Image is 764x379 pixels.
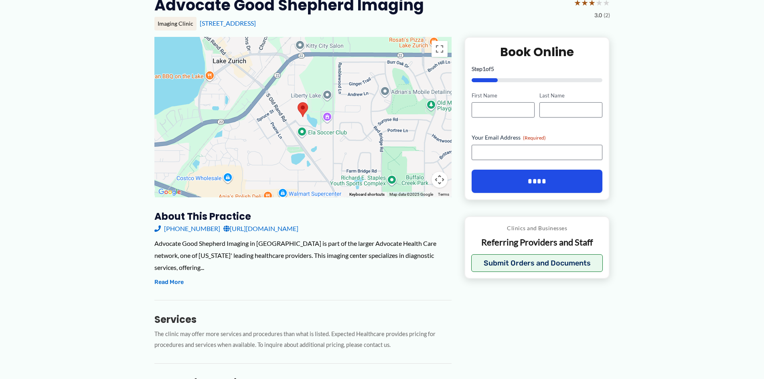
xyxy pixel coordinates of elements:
p: Step of [472,66,603,72]
span: 1 [482,65,486,72]
img: Google [156,187,183,197]
button: Toggle fullscreen view [432,41,448,57]
span: (Required) [523,135,546,141]
span: (2) [604,10,610,20]
label: Last Name [539,92,602,99]
div: Imaging Clinic [154,17,197,30]
span: 5 [491,65,494,72]
a: Open this area in Google Maps (opens a new window) [156,187,183,197]
a: [STREET_ADDRESS] [200,19,256,27]
a: [URL][DOMAIN_NAME] [223,223,298,235]
button: Submit Orders and Documents [471,254,603,272]
label: Your Email Address [472,134,603,142]
a: Terms (opens in new tab) [438,192,449,197]
p: The clinic may offer more services and procedures than what is listed. Expected Healthcare provid... [154,329,452,351]
span: 3.0 [594,10,602,20]
button: Keyboard shortcuts [349,192,385,197]
label: First Name [472,92,535,99]
a: [PHONE_NUMBER] [154,223,220,235]
h2: Book Online [472,44,603,60]
p: Referring Providers and Staff [471,237,603,248]
p: Clinics and Businesses [471,223,603,233]
span: Map data ©2025 Google [389,192,433,197]
h3: About this practice [154,210,452,223]
button: Map camera controls [432,172,448,188]
h3: Services [154,313,452,326]
button: Read More [154,278,184,287]
div: Advocate Good Shepherd Imaging in [GEOGRAPHIC_DATA] is part of the larger Advocate Health Care ne... [154,237,452,273]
